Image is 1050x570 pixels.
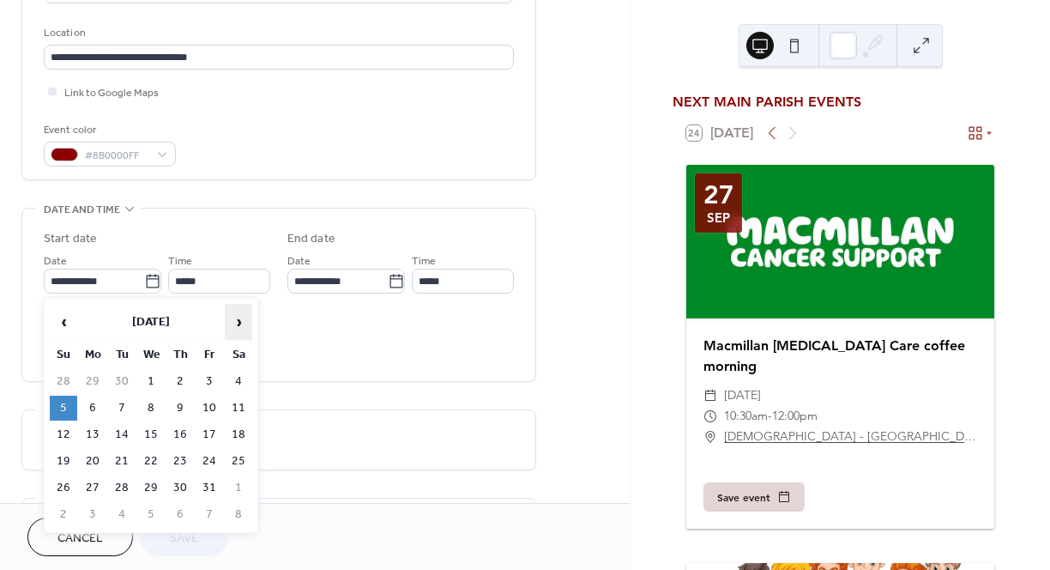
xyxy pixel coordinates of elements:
[108,449,136,474] td: 21
[44,201,120,219] span: Date and time
[703,427,717,447] div: ​
[196,476,223,500] td: 31
[50,449,77,474] td: 19
[168,252,192,270] span: Time
[44,24,510,42] div: Location
[64,84,159,102] span: Link to Google Maps
[85,147,148,165] span: #8B0000FF
[166,396,194,421] td: 9
[196,449,223,474] td: 24
[225,343,252,367] th: Sa
[707,211,730,224] div: Sep
[772,406,818,427] span: 12:00pm
[108,502,136,527] td: 4
[287,230,335,248] div: End date
[703,385,717,406] div: ​
[79,476,106,500] td: 27
[79,449,106,474] td: 20
[137,422,165,447] td: 15
[79,369,106,394] td: 29
[44,252,67,270] span: Date
[412,252,436,270] span: Time
[166,476,194,500] td: 30
[166,502,194,527] td: 6
[768,406,772,427] span: -
[673,92,1008,112] div: NEXT MAIN PARISH EVENTS
[137,343,165,367] th: We
[724,385,761,406] span: [DATE]
[225,476,252,500] td: 1
[50,369,77,394] td: 28
[79,343,106,367] th: Mo
[50,396,77,421] td: 5
[166,449,194,474] td: 23
[44,230,97,248] div: Start date
[50,422,77,447] td: 12
[225,369,252,394] td: 4
[196,396,223,421] td: 10
[287,252,311,270] span: Date
[108,422,136,447] td: 14
[79,502,106,527] td: 3
[108,343,136,367] th: Tu
[724,406,768,427] span: 10:30am
[50,476,77,500] td: 26
[196,422,223,447] td: 17
[196,343,223,367] th: Fr
[108,476,136,500] td: 28
[137,396,165,421] td: 8
[166,422,194,447] td: 16
[137,449,165,474] td: 22
[79,422,106,447] td: 13
[108,396,136,421] td: 7
[226,305,251,339] span: ›
[686,336,994,377] div: Macmillan [MEDICAL_DATA] Care coffee morning
[27,518,133,556] button: Cancel
[703,482,805,512] button: Save event
[225,422,252,447] td: 18
[108,369,136,394] td: 30
[724,427,977,447] a: [DEMOGRAPHIC_DATA] - [GEOGRAPHIC_DATA]
[703,182,734,208] div: 27
[196,502,223,527] td: 7
[225,449,252,474] td: 25
[50,343,77,367] th: Su
[79,304,223,341] th: [DATE]
[166,369,194,394] td: 2
[166,343,194,367] th: Th
[703,406,717,427] div: ​
[196,369,223,394] td: 3
[137,369,165,394] td: 1
[225,502,252,527] td: 8
[79,396,106,421] td: 6
[44,121,172,139] div: Event color
[57,530,103,548] span: Cancel
[137,476,165,500] td: 29
[50,502,77,527] td: 2
[51,305,76,339] span: ‹
[137,502,165,527] td: 5
[225,396,252,421] td: 11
